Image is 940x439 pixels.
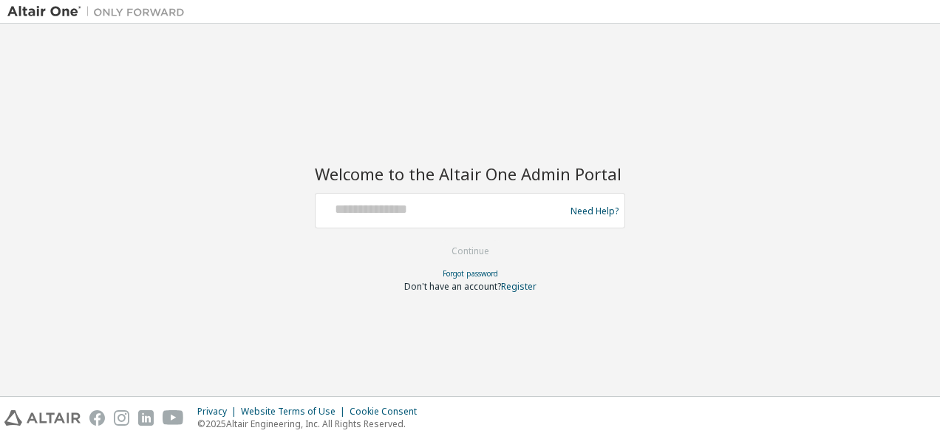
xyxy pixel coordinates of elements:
a: Forgot password [443,268,498,279]
div: Privacy [197,406,241,418]
img: youtube.svg [163,410,184,426]
p: © 2025 Altair Engineering, Inc. All Rights Reserved. [197,418,426,430]
a: Register [501,280,537,293]
img: linkedin.svg [138,410,154,426]
span: Don't have an account? [404,280,501,293]
img: facebook.svg [89,410,105,426]
img: altair_logo.svg [4,410,81,426]
div: Cookie Consent [350,406,426,418]
h2: Welcome to the Altair One Admin Portal [315,163,625,184]
div: Website Terms of Use [241,406,350,418]
img: instagram.svg [114,410,129,426]
img: Altair One [7,4,192,19]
